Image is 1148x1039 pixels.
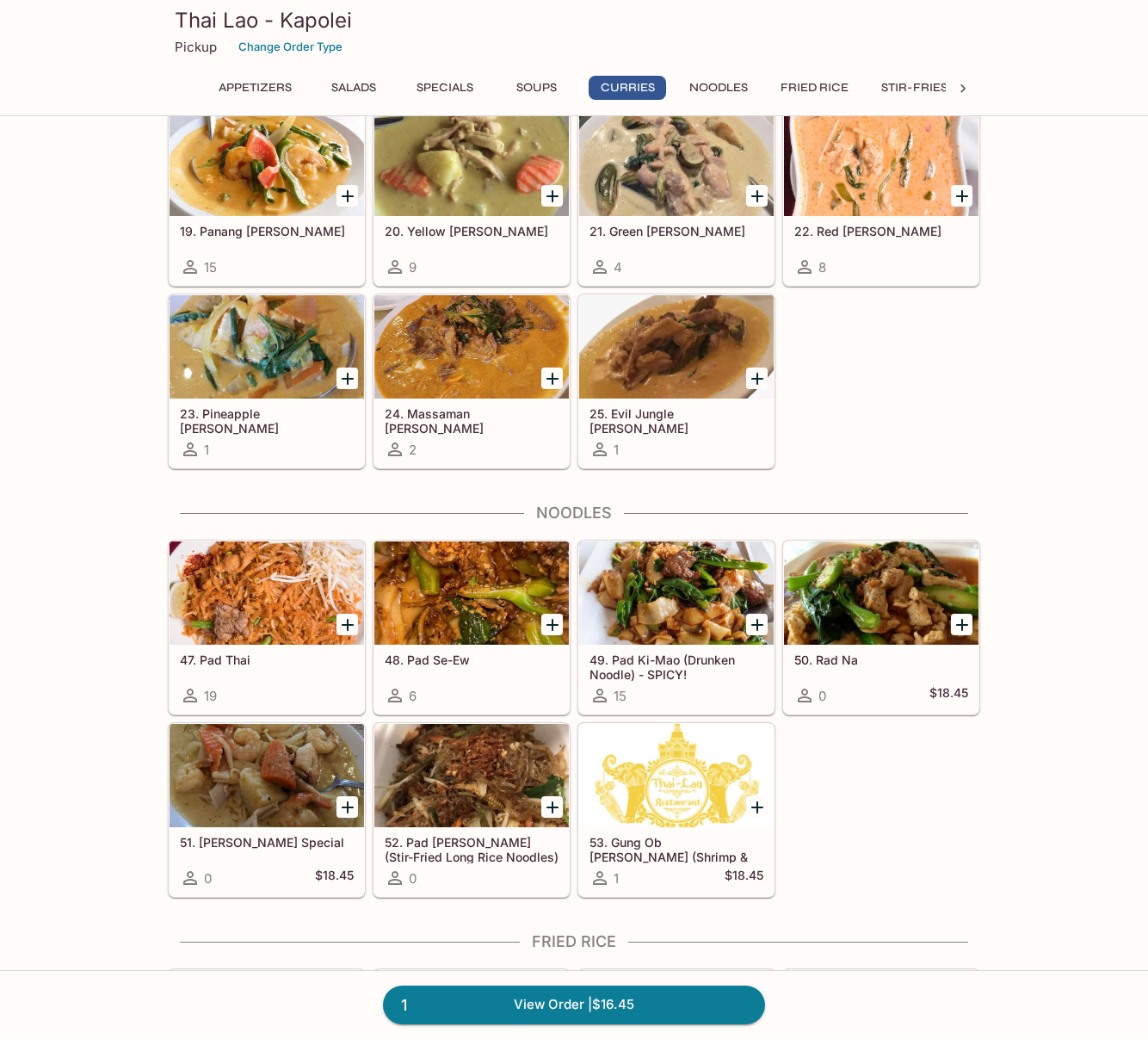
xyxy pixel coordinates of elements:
[336,368,358,389] button: Add 23. Pineapple Curry
[541,368,563,389] button: Add 24. Massaman Curry
[579,724,774,827] div: 53. Gung Ob Woon Sen (Shrimp & Thread Casserole)
[385,835,559,863] h5: 52. Pad [PERSON_NAME] (Stir-Fried Long Rice Noodles)
[746,185,768,207] button: Add 21. Green Curry
[409,442,417,458] span: 2
[315,76,392,100] button: Salads
[406,76,484,100] button: Specials
[385,652,559,667] h5: 48. Pad Se-Ew
[589,224,763,238] h5: 21. Green [PERSON_NAME]
[578,723,775,897] a: 53. Gung Ob [PERSON_NAME] (Shrimp & Thread Casserole)1$18.45
[614,259,622,275] span: 4
[541,614,563,635] button: Add 48. Pad Se-Ew
[374,113,569,216] div: 20. Yellow Curry
[169,541,365,714] a: 47. Pad Thai19
[794,224,968,238] h5: 22. Red [PERSON_NAME]
[614,870,619,887] span: 1
[391,993,417,1017] span: 1
[373,541,570,714] a: 48. Pad Se-Ew6
[680,76,757,100] button: Noodles
[409,870,417,887] span: 0
[374,541,569,645] div: 48. Pad Se-Ew
[180,224,354,238] h5: 19. Panang [PERSON_NAME]
[315,868,354,888] h5: $18.45
[180,406,354,435] h5: 23. Pineapple [PERSON_NAME]
[204,870,212,887] span: 0
[783,541,979,714] a: 50. Rad Na0$18.45
[746,614,768,635] button: Add 49. Pad Ki-Mao (Drunken Noodle) - SPICY!
[614,688,626,704] span: 15
[373,723,570,897] a: 52. Pad [PERSON_NAME] (Stir-Fried Long Rice Noodles)0
[929,685,968,706] h5: $18.45
[783,112,979,286] a: 22. Red [PERSON_NAME]8
[578,294,775,468] a: 25. Evil Jungle [PERSON_NAME]1
[336,796,358,818] button: Add 51. Steven Lau Special
[579,295,774,399] div: 25. Evil Jungle Curry
[497,76,575,100] button: Soups
[771,76,858,100] button: Fried Rice
[169,112,365,286] a: 19. Panang [PERSON_NAME]15
[746,368,768,389] button: Add 25. Evil Jungle Curry
[579,113,774,216] div: 21. Green Curry
[204,442,209,458] span: 1
[168,504,980,523] h4: Noodles
[204,259,217,275] span: 15
[175,39,217,55] p: Pickup
[541,796,563,818] button: Add 52. Pad Woon Sen (Stir-Fried Long Rice Noodles)
[589,652,763,681] h5: 49. Pad Ki-Mao (Drunken Noodle) - SPICY!
[180,652,354,667] h5: 47. Pad Thai
[872,76,957,100] button: Stir-Fries
[170,295,364,399] div: 23. Pineapple Curry
[409,259,417,275] span: 9
[579,541,774,645] div: 49. Pad Ki-Mao (Drunken Noodle) - SPICY!
[951,185,972,207] button: Add 22. Red Curry
[951,614,972,635] button: Add 50. Rad Na
[385,224,559,238] h5: 20. Yellow [PERSON_NAME]
[589,406,763,435] h5: 25. Evil Jungle [PERSON_NAME]
[383,986,765,1024] a: 1View Order |$16.45
[169,294,365,468] a: 23. Pineapple [PERSON_NAME]1
[578,112,775,286] a: 21. Green [PERSON_NAME]4
[614,442,619,458] span: 1
[818,688,826,704] span: 0
[209,76,301,100] button: Appetizers
[409,688,417,704] span: 6
[336,185,358,207] button: Add 19. Panang Curry
[385,406,559,435] h5: 24. Massaman [PERSON_NAME]
[170,724,364,827] div: 51. Steven Lau Special
[373,112,570,286] a: 20. Yellow [PERSON_NAME]9
[746,796,768,818] button: Add 53. Gung Ob Woon Sen (Shrimp & Thread Casserole)
[170,113,364,216] div: 19. Panang Curry
[541,185,563,207] button: Add 20. Yellow Curry
[784,541,978,645] div: 50. Rad Na
[374,295,569,399] div: 24. Massaman Curry
[374,724,569,827] div: 52. Pad Woon Sen (Stir-Fried Long Rice Noodles)
[170,541,364,645] div: 47. Pad Thai
[231,34,350,60] button: Change Order Type
[169,723,365,897] a: 51. [PERSON_NAME] Special0$18.45
[578,541,775,714] a: 49. Pad Ki-Mao (Drunken Noodle) - SPICY!15
[373,294,570,468] a: 24. Massaman [PERSON_NAME]2
[175,7,973,34] h3: Thai Lao - Kapolei
[589,76,666,100] button: Curries
[180,835,354,850] h5: 51. [PERSON_NAME] Special
[589,835,763,863] h5: 53. Gung Ob [PERSON_NAME] (Shrimp & Thread Casserole)
[204,688,217,704] span: 19
[725,868,763,888] h5: $18.45
[794,652,968,667] h5: 50. Rad Na
[784,113,978,216] div: 22. Red Curry
[818,259,826,275] span: 8
[168,932,980,951] h4: Fried Rice
[336,614,358,635] button: Add 47. Pad Thai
